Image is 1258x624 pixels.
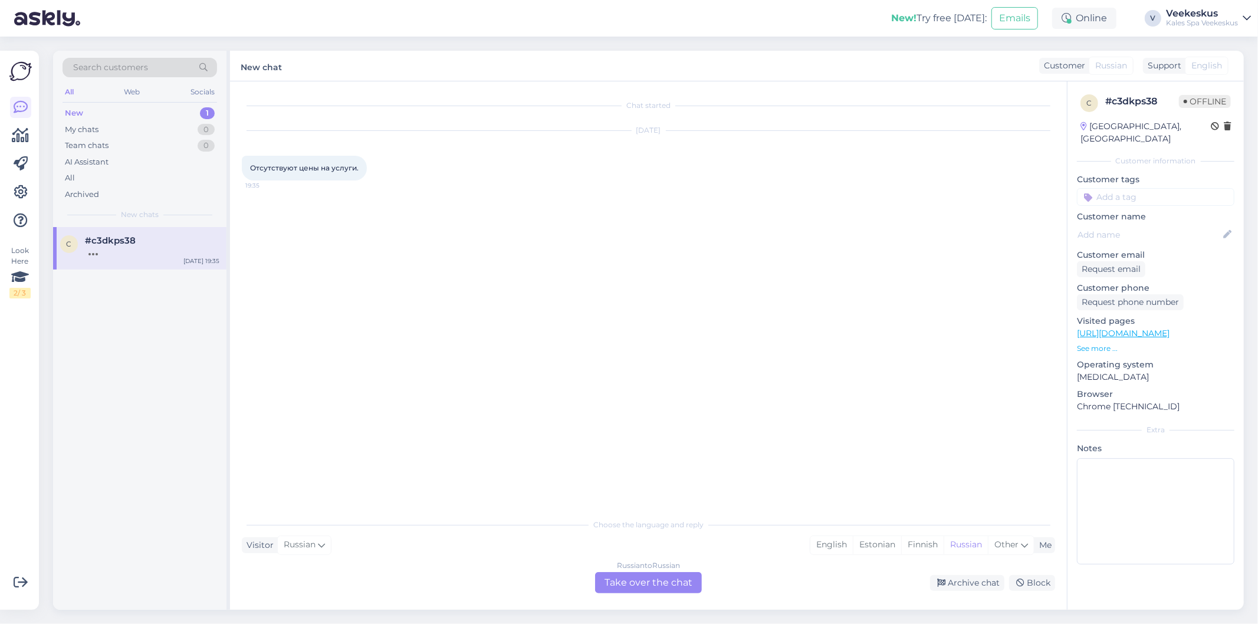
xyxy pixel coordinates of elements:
div: Customer [1039,60,1085,72]
div: Look Here [9,245,31,298]
span: New chats [121,209,159,220]
p: Customer name [1077,211,1234,223]
div: Choose the language and reply [242,520,1055,530]
div: Me [1034,539,1052,551]
span: Russian [1095,60,1127,72]
b: New! [891,12,917,24]
div: Veekeskus [1166,9,1238,18]
span: c [1087,98,1092,107]
div: Take over the chat [595,572,702,593]
p: [MEDICAL_DATA] [1077,371,1234,383]
div: All [65,172,75,184]
div: 2 / 3 [9,288,31,298]
div: V [1145,10,1161,27]
div: Extra [1077,425,1234,435]
div: Visitor [242,539,274,551]
img: Askly Logo [9,60,32,83]
span: 19:35 [245,181,290,190]
p: Customer tags [1077,173,1234,186]
label: New chat [241,58,282,74]
div: Support [1143,60,1181,72]
div: [DATE] 19:35 [183,257,219,265]
div: Team chats [65,140,109,152]
p: Visited pages [1077,315,1234,327]
div: All [63,84,76,100]
span: c [67,239,72,248]
div: 1 [200,107,215,119]
a: VeekeskusKales Spa Veekeskus [1166,9,1251,28]
div: Kales Spa Veekeskus [1166,18,1238,28]
div: Finnish [901,536,944,554]
p: Notes [1077,442,1234,455]
button: Emails [991,7,1038,29]
input: Add name [1078,228,1221,241]
span: Other [994,539,1019,550]
div: Try free [DATE]: [891,11,987,25]
a: [URL][DOMAIN_NAME] [1077,328,1170,339]
span: Russian [284,538,316,551]
div: Web [122,84,143,100]
div: AI Assistant [65,156,109,168]
div: # c3dkps38 [1105,94,1179,109]
div: Request phone number [1077,294,1184,310]
div: Estonian [853,536,901,554]
div: My chats [65,124,98,136]
input: Add a tag [1077,188,1234,206]
div: [DATE] [242,125,1055,136]
div: Chat started [242,100,1055,111]
div: Socials [188,84,217,100]
p: Operating system [1077,359,1234,371]
span: English [1191,60,1222,72]
div: Online [1052,8,1116,29]
div: Block [1009,575,1055,591]
div: Request email [1077,261,1145,277]
div: Russian [944,536,988,554]
div: New [65,107,83,119]
div: Archived [65,189,99,201]
div: Russian to Russian [617,560,680,571]
div: English [810,536,853,554]
p: Browser [1077,388,1234,400]
span: Search customers [73,61,148,74]
span: Отсутствуют цены на услуги. [250,163,359,172]
div: 0 [198,124,215,136]
div: 0 [198,140,215,152]
p: See more ... [1077,343,1234,354]
div: Archive chat [930,575,1004,591]
span: Offline [1179,95,1231,108]
div: [GEOGRAPHIC_DATA], [GEOGRAPHIC_DATA] [1080,120,1211,145]
div: Customer information [1077,156,1234,166]
p: Chrome [TECHNICAL_ID] [1077,400,1234,413]
p: Customer email [1077,249,1234,261]
p: Customer phone [1077,282,1234,294]
span: #c3dkps38 [85,235,136,246]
